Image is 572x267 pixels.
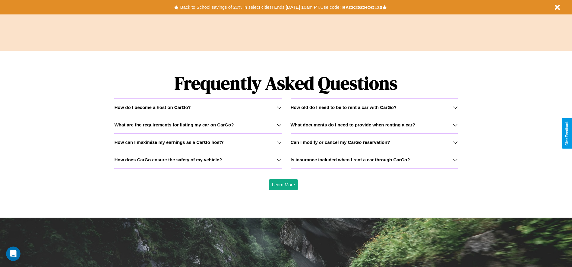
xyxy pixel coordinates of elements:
[565,121,569,146] div: Give Feedback
[114,68,457,98] h1: Frequently Asked Questions
[114,122,234,127] h3: What are the requirements for listing my car on CarGo?
[6,247,21,261] iframe: Intercom live chat
[179,3,342,11] button: Back to School savings of 20% in select cities! Ends [DATE] 10am PT.Use code:
[269,179,298,190] button: Learn More
[291,122,415,127] h3: What documents do I need to provide when renting a car?
[114,140,224,145] h3: How can I maximize my earnings as a CarGo host?
[291,140,390,145] h3: Can I modify or cancel my CarGo reservation?
[291,105,397,110] h3: How old do I need to be to rent a car with CarGo?
[114,157,222,162] h3: How does CarGo ensure the safety of my vehicle?
[291,157,410,162] h3: Is insurance included when I rent a car through CarGo?
[342,5,382,10] b: BACK2SCHOOL20
[114,105,191,110] h3: How do I become a host on CarGo?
